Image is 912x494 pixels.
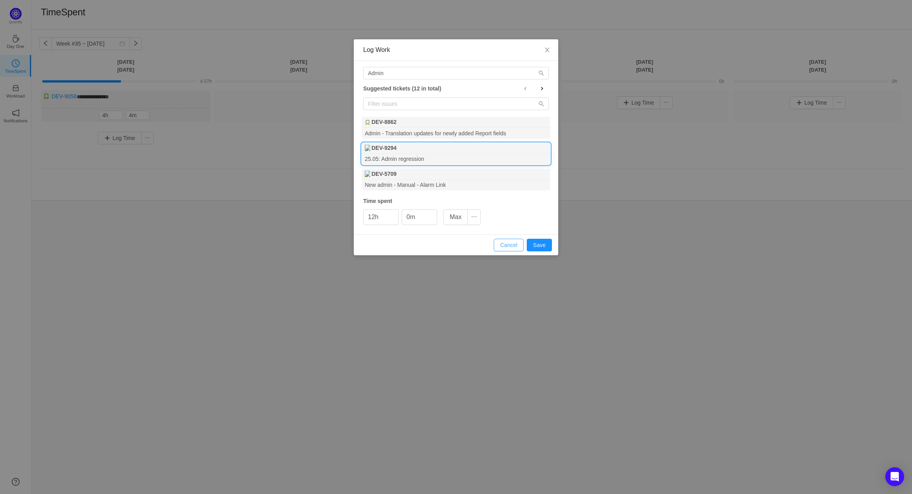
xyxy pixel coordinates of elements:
[363,83,549,94] div: Suggested tickets (12 in total)
[539,101,544,107] i: icon: search
[362,154,550,164] div: 25.05: Admin regression
[527,239,552,251] button: Save
[363,67,549,79] input: Search
[536,39,558,61] button: Close
[365,120,370,125] img: 10315
[443,209,468,225] button: Max
[467,209,481,225] button: icon: ellipsis
[371,118,397,126] b: DEV-8862
[365,145,370,151] img: 10645
[544,47,550,53] i: icon: close
[365,171,370,177] img: 10642
[885,467,904,486] div: Open Intercom Messenger
[362,180,550,190] div: New admin - Manual - Alarm Link
[371,144,397,152] b: DEV-9294
[363,197,549,205] div: Time spent
[363,98,549,110] input: Filter issues
[371,170,397,178] b: DEV-5709
[363,46,549,54] div: Log Work
[362,128,550,138] div: Admin - Translation updates for newly added Report fields
[494,239,524,251] button: Cancel
[539,70,544,76] i: icon: search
